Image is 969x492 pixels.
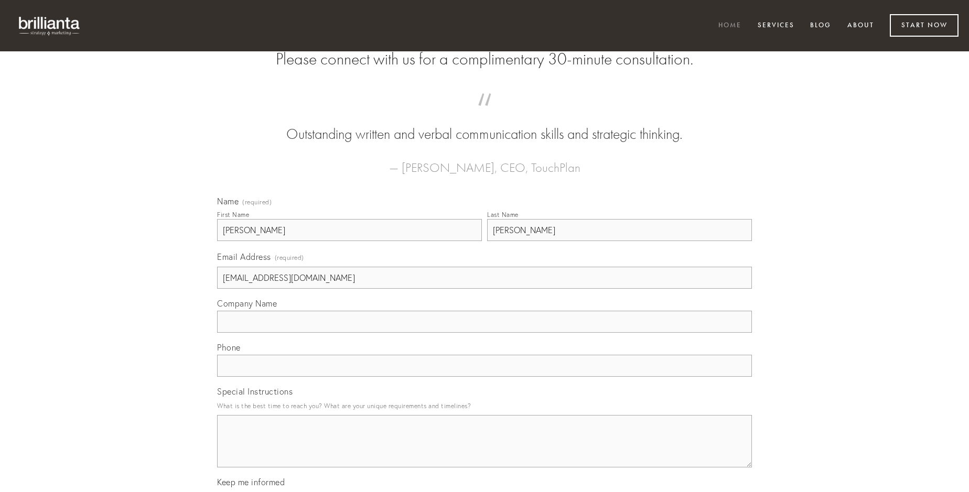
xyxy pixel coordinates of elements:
[234,104,735,145] blockquote: Outstanding written and verbal communication skills and strategic thinking.
[751,17,801,35] a: Services
[217,49,752,69] h2: Please connect with us for a complimentary 30-minute consultation.
[217,399,752,413] p: What is the best time to reach you? What are your unique requirements and timelines?
[217,211,249,218] div: First Name
[275,250,304,265] span: (required)
[234,145,735,178] figcaption: — [PERSON_NAME], CEO, TouchPlan
[217,342,241,353] span: Phone
[217,196,239,206] span: Name
[487,211,519,218] div: Last Name
[841,17,881,35] a: About
[10,10,89,41] img: brillianta - research, strategy, marketing
[803,17,838,35] a: Blog
[712,17,748,35] a: Home
[217,298,277,309] span: Company Name
[234,104,735,124] span: “
[217,477,285,487] span: Keep me informed
[217,386,293,397] span: Special Instructions
[242,199,272,205] span: (required)
[217,252,271,262] span: Email Address
[890,14,959,37] a: Start Now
